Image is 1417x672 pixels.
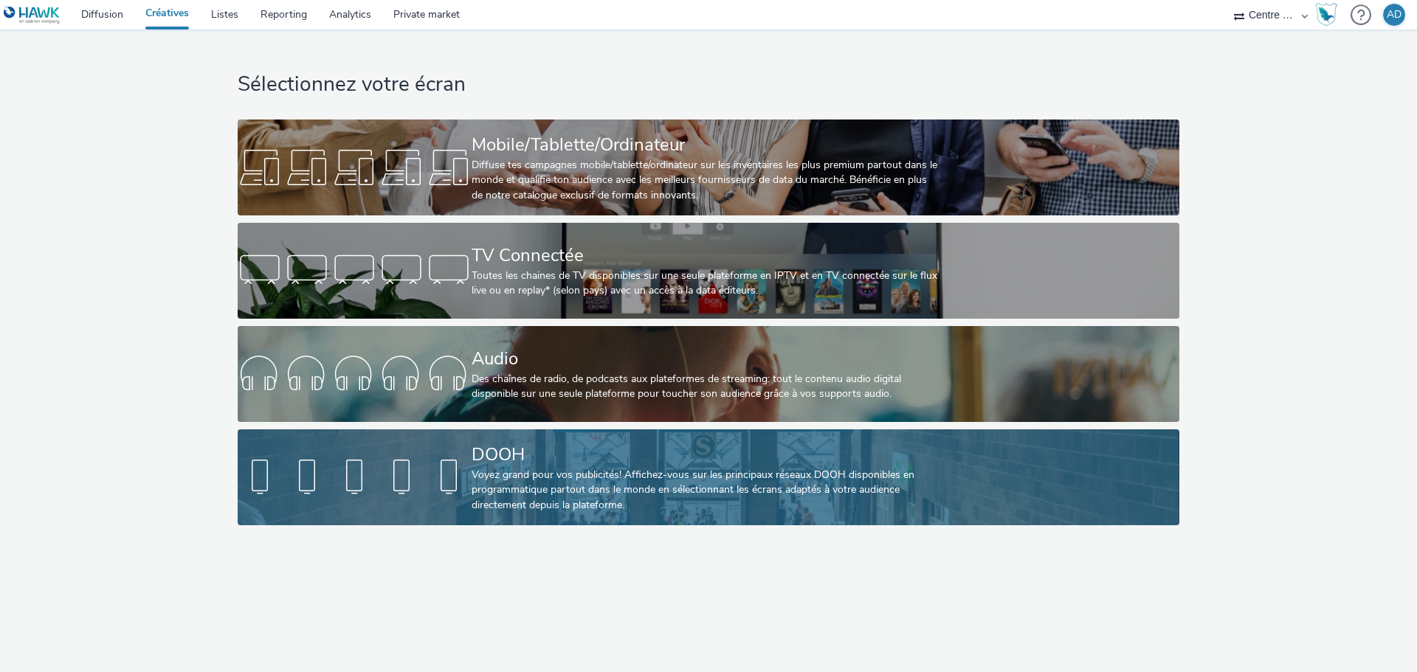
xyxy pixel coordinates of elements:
[1315,3,1337,27] img: Hawk Academy
[472,243,940,269] div: TV Connectée
[238,429,1179,525] a: DOOHVoyez grand pour vos publicités! Affichez-vous sur les principaux réseaux DOOH disponibles en...
[238,71,1179,99] h1: Sélectionnez votre écran
[472,468,940,513] div: Voyez grand pour vos publicités! Affichez-vous sur les principaux réseaux DOOH disponibles en pro...
[472,158,940,203] div: Diffuse tes campagnes mobile/tablette/ordinateur sur les inventaires les plus premium partout dan...
[238,326,1179,422] a: AudioDes chaînes de radio, de podcasts aux plateformes de streaming: tout le contenu audio digita...
[1315,3,1343,27] a: Hawk Academy
[238,119,1179,215] a: Mobile/Tablette/OrdinateurDiffuse tes campagnes mobile/tablette/ordinateur sur les inventaires le...
[472,269,940,299] div: Toutes les chaines de TV disponibles sur une seule plateforme en IPTV et en TV connectée sur le f...
[472,132,940,158] div: Mobile/Tablette/Ordinateur
[1387,4,1402,26] div: AD
[472,372,940,402] div: Des chaînes de radio, de podcasts aux plateformes de streaming: tout le contenu audio digital dis...
[4,6,61,24] img: undefined Logo
[472,346,940,372] div: Audio
[238,223,1179,319] a: TV ConnectéeToutes les chaines de TV disponibles sur une seule plateforme en IPTV et en TV connec...
[472,442,940,468] div: DOOH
